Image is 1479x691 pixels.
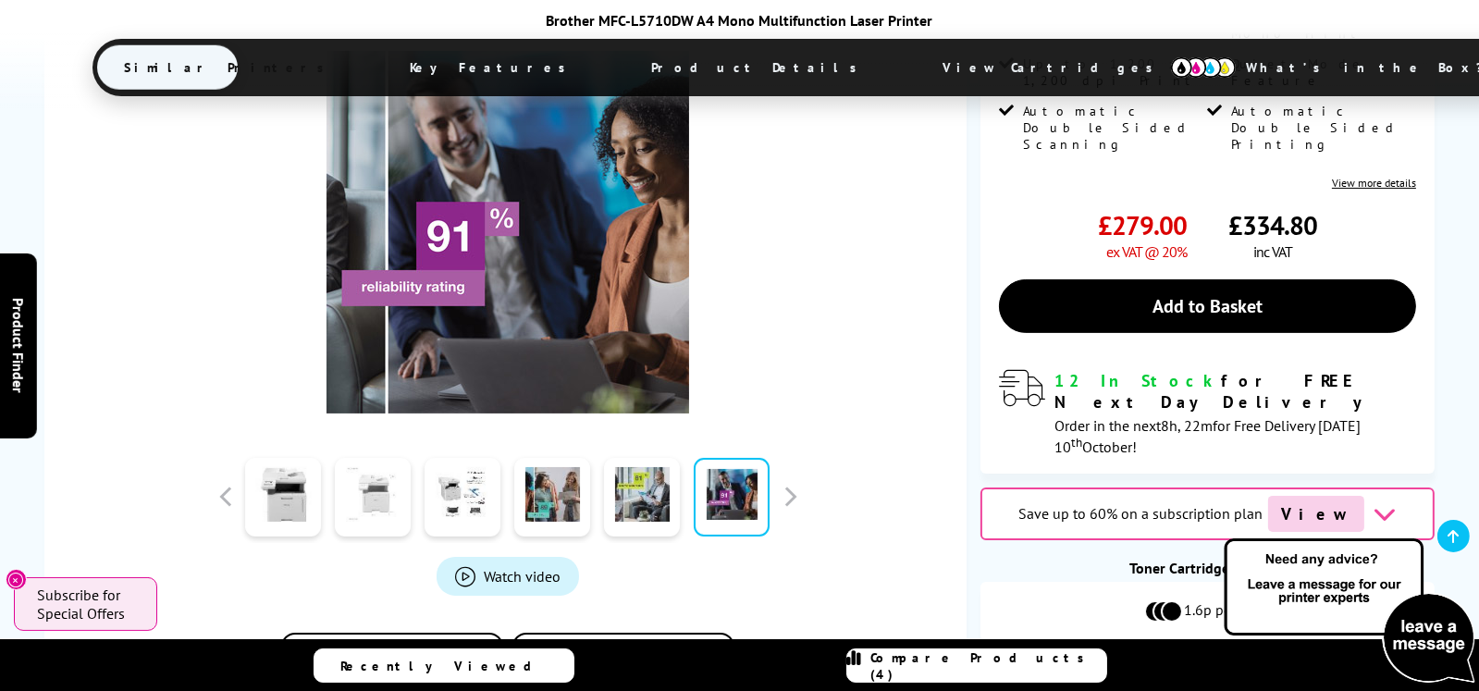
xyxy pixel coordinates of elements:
[484,567,561,586] span: Watch video
[1054,416,1361,456] span: Order in the next for Free Delivery [DATE] 10 October!
[92,11,1387,30] div: Brother MFC-L5710DW A4 Mono Multifunction Laser Printer
[871,649,1106,683] span: Compare Products (4)
[999,370,1416,455] div: modal_delivery
[999,279,1416,333] a: Add to Basket
[9,298,28,393] span: Product Finder
[97,45,363,90] span: Similar Printers
[1185,600,1272,623] span: 1.6p per page
[6,569,27,590] button: Close
[314,648,574,683] a: Recently Viewed
[281,633,503,685] button: Add to Compare
[980,559,1435,577] div: Toner Cartridge Costs
[1023,103,1203,153] span: Automatic Double Sided Scanning
[624,45,895,90] span: Product Details
[916,43,1199,92] span: View Cartridges
[383,45,604,90] span: Key Features
[1220,536,1479,687] img: Open Live Chat window
[1106,242,1187,261] span: ex VAT @ 20%
[1019,504,1263,523] span: Save up to 60% on a subscription plan
[437,557,579,596] a: Product_All_Videos
[1098,208,1187,242] span: £279.00
[1171,57,1236,78] img: cmyk-icon.svg
[1231,103,1411,153] span: Automatic Double Sided Printing
[1161,416,1213,435] span: 8h, 22m
[1071,434,1082,450] sup: th
[1253,242,1292,261] span: inc VAT
[37,586,139,623] span: Subscribe for Special Offers
[1054,370,1221,391] span: 12 In Stock
[512,633,734,685] button: In the Box
[1228,208,1317,242] span: £334.80
[341,658,551,674] span: Recently Viewed
[846,648,1107,683] a: Compare Products (4)
[1332,176,1416,190] a: View more details
[1268,496,1364,532] span: View
[1054,370,1416,413] div: for FREE Next Day Delivery
[327,51,689,413] img: Brother MFC-L5710DW Thumbnail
